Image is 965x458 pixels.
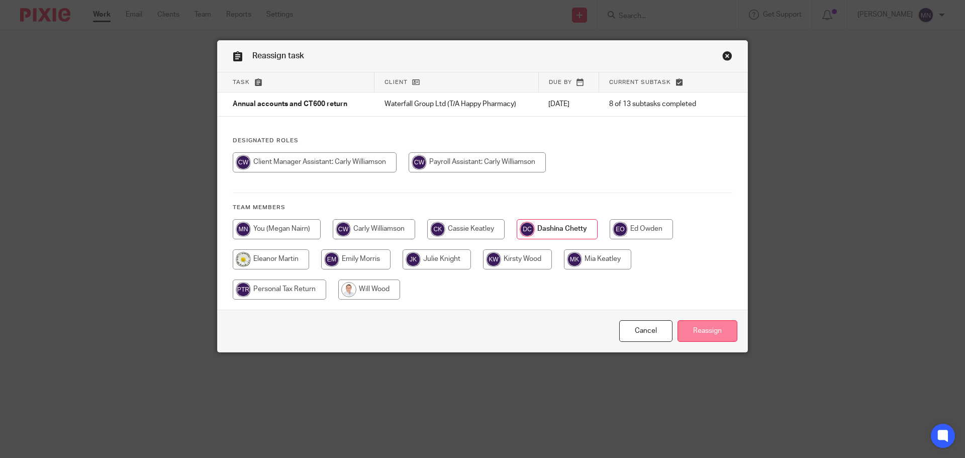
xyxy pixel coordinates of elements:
a: Close this dialog window [619,320,672,342]
td: 8 of 13 subtasks completed [599,93,715,117]
span: Due by [549,79,572,85]
span: Reassign task [252,52,304,60]
input: Reassign [678,320,737,342]
span: Current subtask [609,79,671,85]
span: Task [233,79,250,85]
h4: Designated Roles [233,137,732,145]
h4: Team members [233,204,732,212]
span: Client [384,79,408,85]
p: [DATE] [548,99,589,109]
p: Waterfall Group Ltd (T/A Happy Pharmacy) [384,99,529,109]
span: Annual accounts and CT600 return [233,101,347,108]
a: Close this dialog window [722,51,732,64]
